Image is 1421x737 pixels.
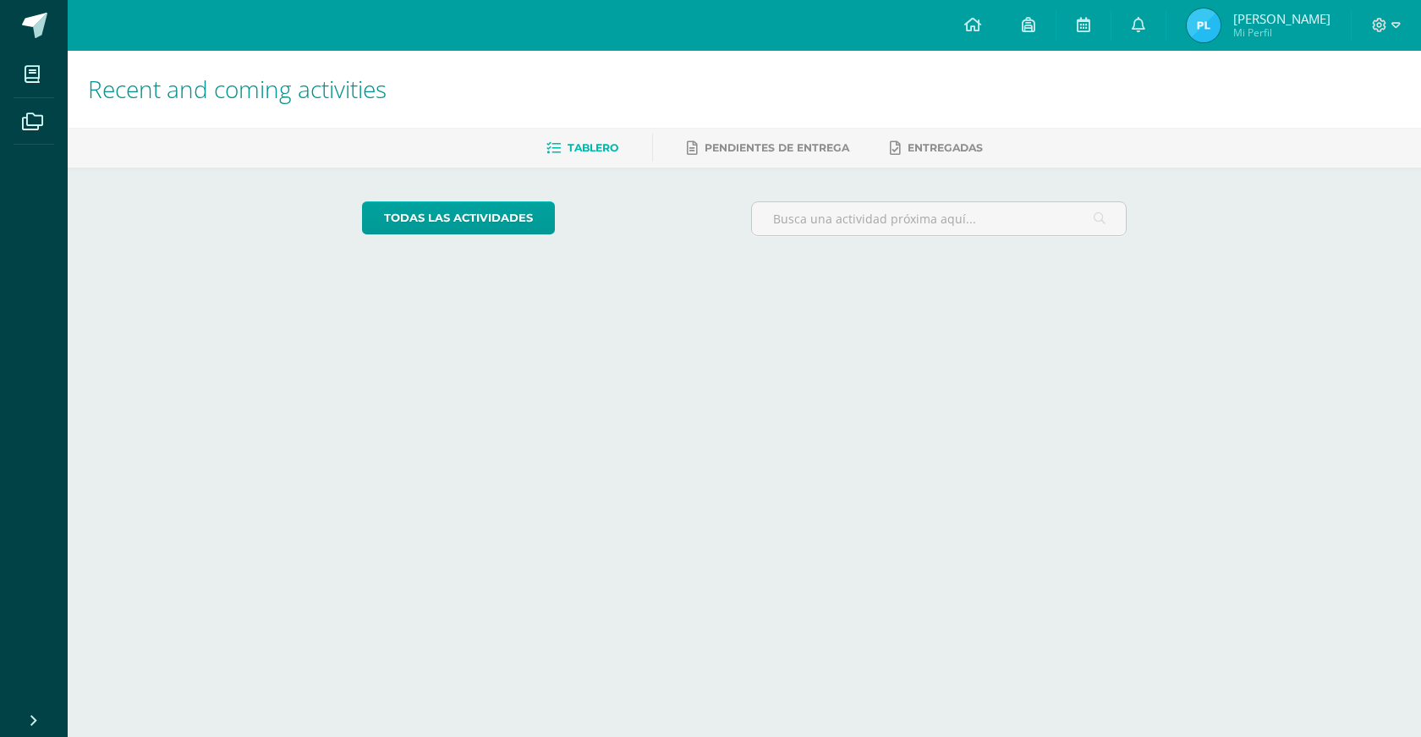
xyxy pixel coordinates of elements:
span: Recent and coming activities [88,73,387,105]
span: Entregadas [908,141,983,154]
a: todas las Actividades [362,201,555,234]
input: Busca una actividad próxima aquí... [752,202,1127,235]
a: Tablero [546,135,618,162]
img: 23fb16984e5ab67cc49ece7ec8f2c339.png [1187,8,1221,42]
span: Mi Perfil [1233,25,1330,40]
a: Pendientes de entrega [687,135,849,162]
span: Tablero [568,141,618,154]
a: Entregadas [890,135,983,162]
span: [PERSON_NAME] [1233,10,1330,27]
span: Pendientes de entrega [705,141,849,154]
